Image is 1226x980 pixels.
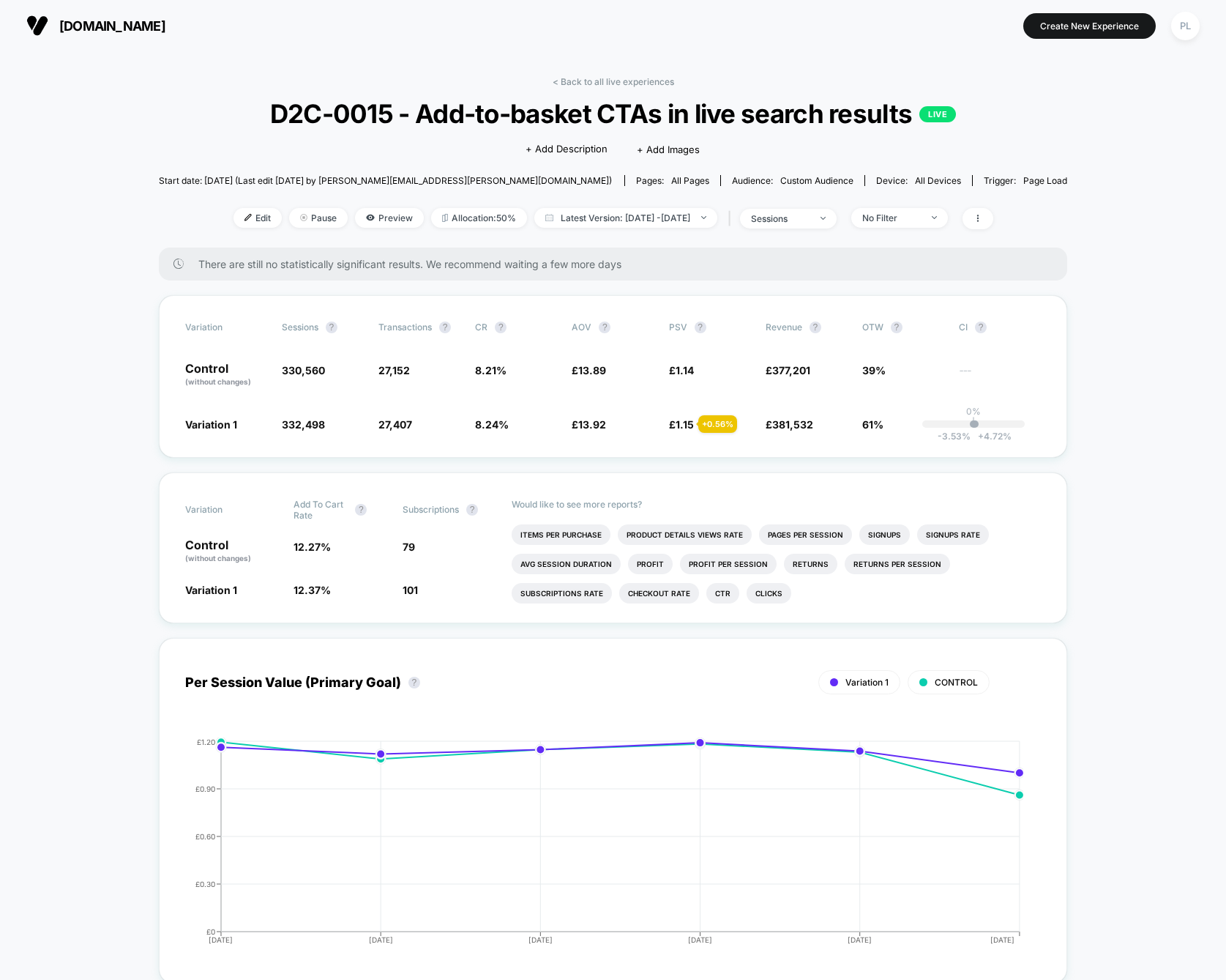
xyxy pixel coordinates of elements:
span: 8.24 % [475,418,509,431]
span: Subscriptions [403,504,459,515]
span: CI [959,322,1039,333]
span: 381,532 [772,418,813,431]
span: [DOMAIN_NAME] [59,18,165,34]
span: 332,498 [282,418,325,431]
tspan: [DATE] [528,935,553,944]
span: | [725,208,740,229]
button: Create New Experience [1023,13,1156,39]
span: -3.53 % [938,431,971,442]
span: 13.89 [578,364,606,376]
span: (without changes) [185,377,251,386]
span: 1.15 [676,418,694,431]
span: There are still no statistically significant results. We recommend waiting a few more days [198,258,1039,270]
li: Avg Session Duration [512,554,621,574]
img: calendar [545,214,553,221]
span: Latest Version: [DATE] - [DATE] [534,208,717,228]
tspan: £0.30 [195,879,215,888]
span: £ [669,364,694,376]
span: 27,407 [378,418,412,431]
li: Returns [784,554,837,574]
span: Add To Cart Rate [294,499,348,521]
span: Edit [233,208,282,228]
div: No Filter [862,212,921,223]
img: end [932,216,937,219]
span: Variation 1 [185,418,237,431]
span: PSV [669,322,687,333]
div: Trigger: [984,175,1067,186]
span: 4.72 % [971,431,1012,442]
span: 8.21 % [475,364,507,376]
button: PL [1167,11,1204,41]
p: Control [185,363,267,387]
span: + Add Images [637,144,700,155]
tspan: [DATE] [369,935,393,944]
button: ? [326,322,337,333]
span: £ [766,418,813,431]
tspan: [DATE] [688,935,712,944]
span: £ [669,418,694,431]
a: < Back to all live experiences [553,76,674,87]
span: £ [766,364,810,376]
li: Profit Per Session [680,554,777,574]
tspan: £1.20 [197,737,215,746]
span: all devices [915,175,961,186]
span: Start date: [DATE] (Last edit [DATE] by [PERSON_NAME][EMAIL_ADDRESS][PERSON_NAME][DOMAIN_NAME]) [159,175,612,186]
span: 1.14 [676,364,694,376]
div: Audience: [732,175,853,186]
p: | [972,417,975,428]
p: LIVE [919,106,956,122]
img: edit [244,214,252,221]
li: Returns Per Session [845,554,950,574]
li: Clicks [747,583,791,604]
span: 79 [403,541,415,553]
li: Profit [628,554,673,574]
span: 330,560 [282,364,325,376]
button: ? [695,322,706,333]
span: Transactions [378,322,432,333]
tspan: £0.60 [195,831,215,840]
li: Checkout Rate [619,583,699,604]
span: Variation 1 [185,584,237,596]
span: + Add Description [526,142,608,157]
button: ? [408,677,420,688]
span: CR [475,322,487,333]
li: Ctr [706,583,739,604]
button: ? [810,322,821,333]
tspan: £0 [206,927,215,935]
span: --- [959,366,1041,387]
button: ? [439,322,451,333]
tspan: [DATE] [209,935,233,944]
img: end [821,217,826,220]
li: Signups [859,524,910,545]
span: 39% [862,364,886,376]
button: ? [975,322,987,333]
button: [DOMAIN_NAME] [22,14,170,37]
button: ? [891,322,902,333]
span: OTW [862,322,943,333]
span: Preview [355,208,424,228]
img: Visually logo [26,15,48,37]
p: Would like to see more reports? [512,499,1041,510]
span: Allocation: 50% [431,208,527,228]
span: (without changes) [185,554,251,563]
span: Page Load [1023,175,1067,186]
span: Sessions [282,322,318,333]
span: Variation [185,322,266,333]
div: + 0.56 % [698,415,737,433]
button: ? [466,504,478,516]
span: £ [572,418,606,431]
span: 12.27 % [294,541,331,553]
li: Product Details Views Rate [618,524,752,545]
button: ? [355,504,367,516]
span: Custom Audience [780,175,853,186]
span: Variation [185,499,266,521]
img: rebalance [442,214,448,222]
img: end [300,214,307,221]
li: Signups Rate [917,524,989,545]
img: end [701,216,706,219]
div: sessions [751,213,810,224]
span: 61% [862,418,883,431]
span: 377,201 [772,364,810,376]
span: 27,152 [378,364,410,376]
span: Revenue [766,322,802,333]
